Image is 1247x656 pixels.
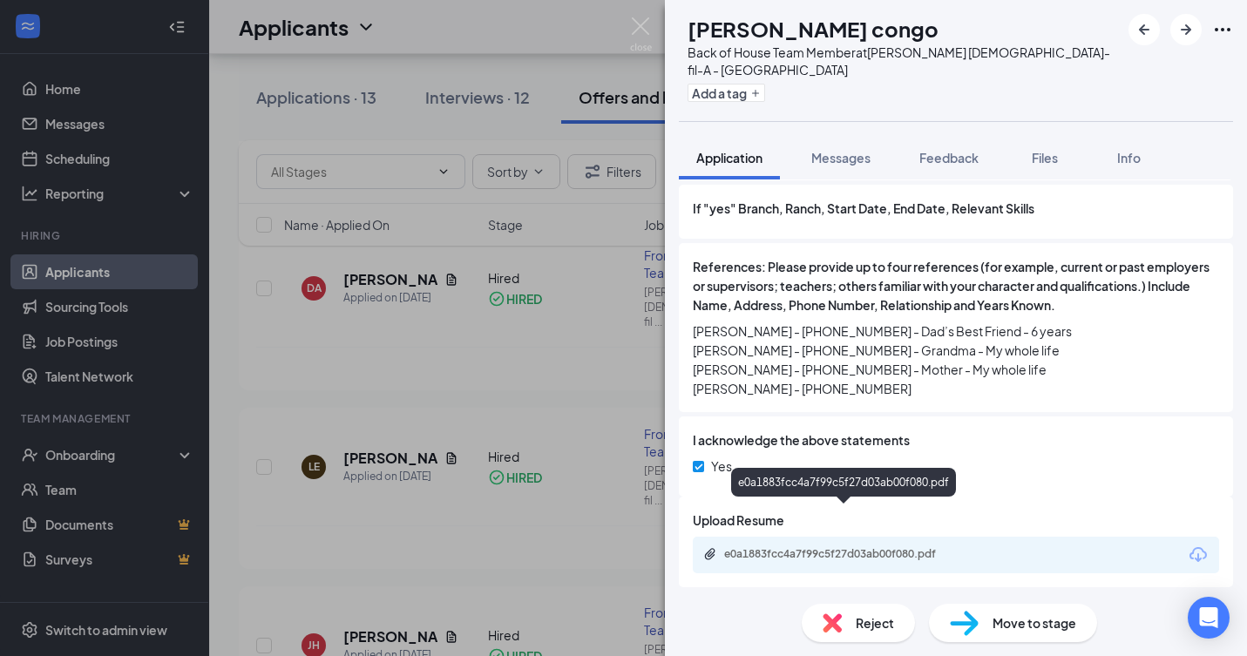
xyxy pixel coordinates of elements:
span: Upload Resume [693,511,784,530]
div: e0a1883fcc4a7f99c5f27d03ab00f080.pdf [724,547,968,561]
span: Application [696,150,762,166]
div: e0a1883fcc4a7f99c5f27d03ab00f080.pdf [731,468,956,497]
svg: Download [1188,544,1209,565]
span: Yes [711,456,732,476]
span: Reject [856,613,894,632]
svg: ArrowLeftNew [1134,19,1155,40]
div: Open Intercom Messenger [1188,597,1230,639]
span: I acknowledge the above statements [693,430,910,450]
span: If "yes" Branch, Ranch, Start Date, End Date, Relevant Skills [693,199,1034,218]
svg: Plus [750,88,761,98]
button: ArrowRight [1170,14,1202,45]
h1: [PERSON_NAME] congo [688,14,939,44]
div: Back of House Team Member at [PERSON_NAME] [DEMOGRAPHIC_DATA]-fil-A - [GEOGRAPHIC_DATA] [688,44,1120,78]
span: Messages [811,150,871,166]
span: Info [1117,150,1141,166]
span: [PERSON_NAME] - [PHONE_NUMBER] - Dad’s Best Friend - 6 years [PERSON_NAME] - [PHONE_NUMBER] - Gra... [693,321,1219,398]
span: Move to stage [993,613,1076,632]
a: Paperclipe0a1883fcc4a7f99c5f27d03ab00f080.pdf [703,547,986,564]
button: ArrowLeftNew [1128,14,1160,45]
span: Files [1032,150,1058,166]
span: Feedback [919,150,979,166]
svg: ArrowRight [1176,19,1196,40]
svg: Ellipses [1212,19,1233,40]
button: PlusAdd a tag [688,84,765,102]
span: References: Please provide up to four references (for example, current or past employers or super... [693,257,1219,314]
svg: Paperclip [703,547,717,561]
